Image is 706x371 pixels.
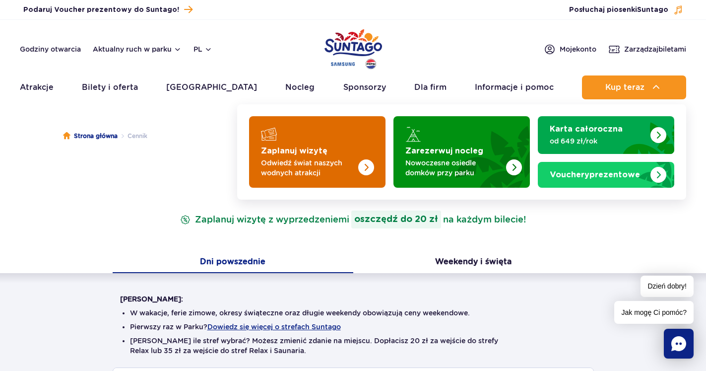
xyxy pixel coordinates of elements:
button: Kup teraz [582,75,686,99]
a: Mojekonto [544,43,596,55]
span: Moje konto [560,44,596,54]
a: Nocleg [285,75,315,99]
li: Pierwszy raz w Parku? [130,322,577,332]
a: Sponsorzy [343,75,386,99]
span: Kup teraz [605,83,644,92]
p: Zaplanuj wizytę z wyprzedzeniem na każdym bilecie! [178,211,528,228]
a: Zarządzajbiletami [608,43,686,55]
a: [GEOGRAPHIC_DATA] [166,75,257,99]
p: Nowoczesne osiedle domków przy parku [405,158,502,178]
strong: prezentowe [550,171,640,179]
p: Odwiedź świat naszych wodnych atrakcji [261,158,358,178]
span: Jak mogę Ci pomóc? [614,301,694,324]
li: W wakacje, ferie zimowe, okresy świąteczne oraz długie weekendy obowiązują ceny weekendowe. [130,308,577,318]
p: od 649 zł/rok [550,136,646,146]
button: Weekendy i święta [353,252,594,273]
strong: [PERSON_NAME]: [120,295,183,303]
span: Vouchery [550,171,589,179]
span: Zarządzaj biletami [624,44,686,54]
a: Karta całoroczna [538,116,674,154]
button: Dni powszednie [113,252,353,273]
a: Podaruj Voucher prezentowy do Suntago! [23,3,193,16]
button: Aktualny ruch w parku [93,45,182,53]
a: Zaplanuj wizytę [249,116,385,188]
strong: Karta całoroczna [550,125,623,133]
a: Godziny otwarcia [20,44,81,54]
span: Posłuchaj piosenki [569,5,668,15]
button: Posłuchaj piosenkiSuntago [569,5,683,15]
a: Park of Poland [324,25,382,71]
a: Atrakcje [20,75,54,99]
span: Podaruj Voucher prezentowy do Suntago! [23,5,179,15]
li: Cennik [118,131,147,141]
span: Suntago [637,6,668,13]
h1: Cennik [120,161,586,187]
a: Strona główna [63,131,118,141]
a: Vouchery prezentowe [538,162,674,188]
div: Chat [664,329,694,359]
button: Dowiedz się więcej o strefach Suntago [207,323,341,331]
a: Zarezerwuj nocleg [393,116,530,188]
span: Dzień dobry! [641,276,694,297]
strong: Zarezerwuj nocleg [405,147,483,155]
a: Dla firm [414,75,447,99]
a: Informacje i pomoc [475,75,554,99]
li: [PERSON_NAME] ile stref wybrać? Możesz zmienić zdanie na miejscu. Dopłacisz 20 zł za wejście do s... [130,336,577,356]
strong: Zaplanuj wizytę [261,147,327,155]
strong: oszczędź do 20 zł [351,211,441,228]
a: Bilety i oferta [82,75,138,99]
button: pl [193,44,212,54]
